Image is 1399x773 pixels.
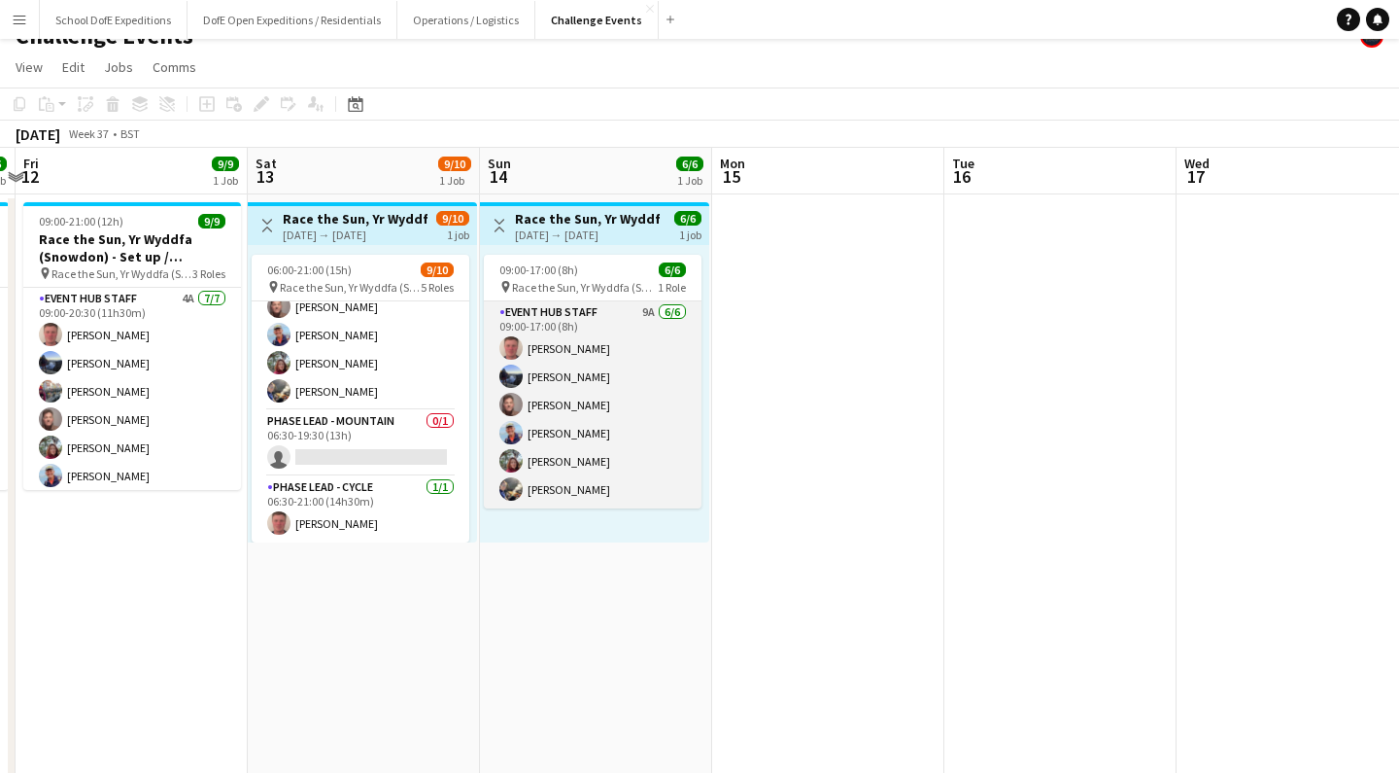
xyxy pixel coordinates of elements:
[188,1,397,39] button: DofE Open Expeditions / Residentials
[213,173,238,188] div: 1 Job
[438,157,471,171] span: 9/10
[252,255,469,543] app-job-card: 06:00-21:00 (15h)9/10 Race the Sun, Yr Wyddfa (Snowdon) - Event Day5 Roles[PERSON_NAME][PERSON_NA...
[23,155,39,172] span: Fri
[39,214,123,228] span: 09:00-21:00 (12h)
[104,58,133,76] span: Jobs
[949,165,974,188] span: 16
[256,155,277,172] span: Sat
[8,54,51,80] a: View
[397,1,535,39] button: Operations / Logistics
[283,210,427,228] h3: Race the Sun, Yr Wyddfa (Snowdon) - Event Day
[952,155,974,172] span: Tue
[16,58,43,76] span: View
[267,263,352,277] span: 06:00-21:00 (15h)
[676,157,703,171] span: 6/6
[253,165,277,188] span: 13
[23,288,241,523] app-card-role: Event Hub Staff4A7/709:00-20:30 (11h30m)[PERSON_NAME][PERSON_NAME][PERSON_NAME][PERSON_NAME][PERS...
[145,54,204,80] a: Comms
[499,263,578,277] span: 09:00-17:00 (8h)
[677,173,702,188] div: 1 Job
[484,301,701,509] app-card-role: Event Hub Staff9A6/609:00-17:00 (8h)[PERSON_NAME][PERSON_NAME][PERSON_NAME][PERSON_NAME][PERSON_N...
[421,280,454,295] span: 5 Roles
[717,165,745,188] span: 15
[252,476,469,543] app-card-role: Phase Lead - Cycle1/106:30-21:00 (14h30m)[PERSON_NAME]
[436,211,469,226] span: 9/10
[484,255,701,509] app-job-card: 09:00-17:00 (8h)6/6 Race the Sun, Yr Wyddfa (Snowdon) - Pack Down1 RoleEvent Hub Staff9A6/609:00-...
[512,280,658,295] span: Race the Sun, Yr Wyddfa (Snowdon) - Pack Down
[23,230,241,265] h3: Race the Sun, Yr Wyddfa (Snowdon) - Set up / Registration
[51,266,192,281] span: Race the Sun, Yr Wyddfa (Snowdon) - Set up / Registration
[283,228,427,242] div: [DATE] → [DATE]
[96,54,141,80] a: Jobs
[40,1,188,39] button: School DofE Expeditions
[674,211,701,226] span: 6/6
[62,58,85,76] span: Edit
[23,202,241,490] app-job-card: 09:00-21:00 (12h)9/9Race the Sun, Yr Wyddfa (Snowdon) - Set up / Registration Race the Sun, Yr Wy...
[720,155,745,172] span: Mon
[515,210,660,228] h3: Race the Sun, Yr Wyddfa (Snowdon) - Pack Down
[1181,165,1210,188] span: 17
[280,280,421,295] span: Race the Sun, Yr Wyddfa (Snowdon) - Event Day
[447,226,469,242] div: 1 job
[16,124,60,144] div: [DATE]
[198,214,225,228] span: 9/9
[659,263,686,277] span: 6/6
[252,203,469,410] app-card-role: [PERSON_NAME][PERSON_NAME][PERSON_NAME][PERSON_NAME][PERSON_NAME][PERSON_NAME]
[439,173,470,188] div: 1 Job
[192,266,225,281] span: 3 Roles
[212,157,239,171] span: 9/9
[120,126,140,141] div: BST
[252,410,469,476] app-card-role: Phase Lead - Mountain0/106:30-19:30 (13h)
[1184,155,1210,172] span: Wed
[485,165,511,188] span: 14
[515,228,660,242] div: [DATE] → [DATE]
[54,54,92,80] a: Edit
[535,1,659,39] button: Challenge Events
[658,280,686,295] span: 1 Role
[153,58,196,76] span: Comms
[421,263,454,277] span: 9/10
[20,165,39,188] span: 12
[64,126,113,141] span: Week 37
[488,155,511,172] span: Sun
[679,226,701,242] div: 1 job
